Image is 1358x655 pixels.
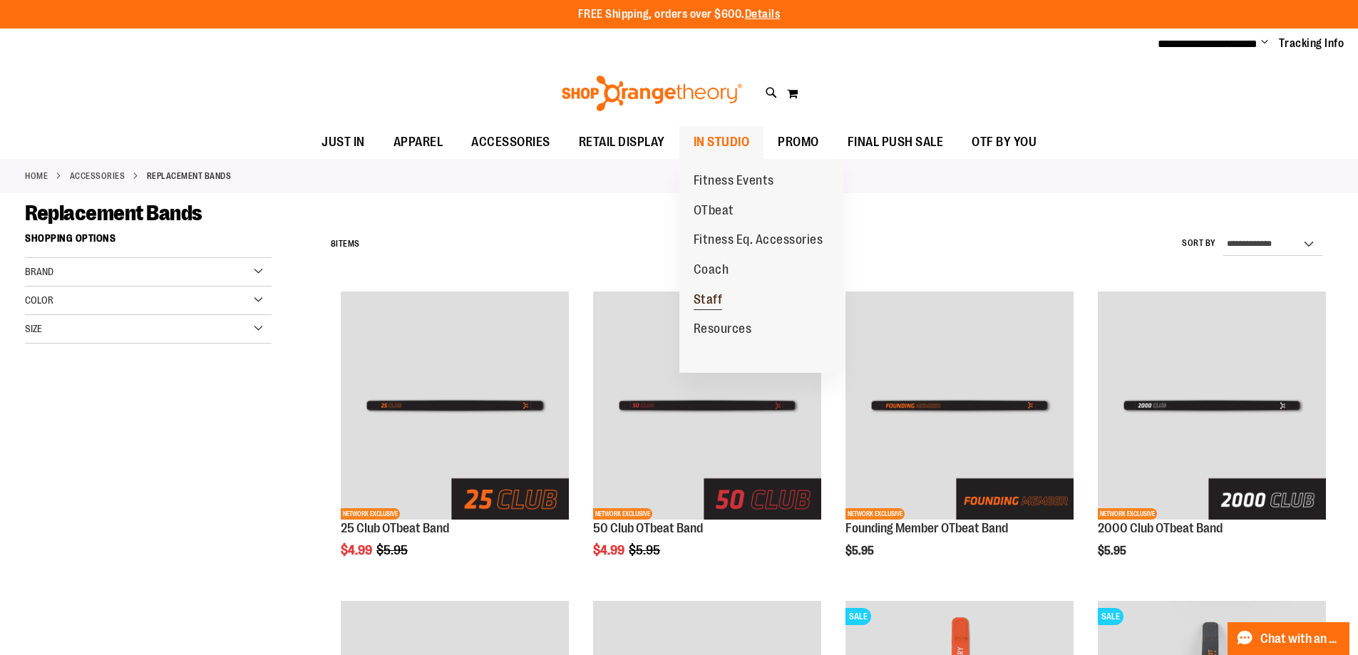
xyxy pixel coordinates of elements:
[1228,622,1350,655] button: Chat with an Expert
[393,126,443,158] span: APPAREL
[629,543,662,557] span: $5.95
[25,294,53,306] span: Color
[778,126,819,158] span: PROMO
[331,239,336,249] span: 8
[322,126,365,158] span: JUST IN
[25,266,53,277] span: Brand
[694,232,823,250] span: Fitness Eq. Accessories
[694,126,750,158] span: IN STUDIO
[578,6,781,23] p: FREE Shipping, orders over $600.
[679,225,838,255] a: Fitness Eq. Accessories
[694,262,729,280] span: Coach
[586,284,828,594] div: product
[679,285,737,315] a: Staff
[679,126,764,159] a: IN STUDIO
[457,126,565,158] a: ACCESSORIES
[579,126,665,158] span: RETAIL DISPLAY
[679,159,843,373] ul: IN STUDIO
[376,543,410,557] span: $5.95
[679,196,749,226] a: OTbeat
[341,292,569,520] img: Main View of 2024 25 Club OTBeat Band
[833,126,958,159] a: FINAL PUSH SALE
[845,508,905,520] span: NETWORK EXCLUSIVE
[679,255,744,285] a: Coach
[1098,292,1326,522] a: Main of 2000 Club OTBeat BandNETWORK EXCLUSIVE
[593,292,821,522] a: Main View of 2024 50 Club OTBeat BandNETWORK EXCLUSIVE
[694,173,774,191] span: Fitness Events
[1279,36,1344,51] a: Tracking Info
[845,545,876,557] span: $5.95
[25,323,42,334] span: Size
[25,201,202,225] span: Replacement Bands
[848,126,944,158] span: FINAL PUSH SALE
[331,233,360,255] h2: Items
[341,508,400,520] span: NETWORK EXCLUSIVE
[845,608,871,625] span: SALE
[694,321,752,339] span: Resources
[1098,292,1326,520] img: Main of 2000 Club OTBeat Band
[471,126,550,158] span: ACCESSORIES
[25,170,48,182] a: Home
[341,543,374,557] span: $4.99
[1098,521,1223,535] a: 2000 Club OTbeat Band
[679,166,788,196] a: Fitness Events
[341,521,449,535] a: 25 Club OTbeat Band
[745,8,781,21] a: Details
[694,203,734,221] span: OTbeat
[593,521,703,535] a: 50 Club OTbeat Band
[1098,608,1123,625] span: SALE
[972,126,1036,158] span: OTF BY YOU
[593,543,627,557] span: $4.99
[341,292,569,522] a: Main View of 2024 25 Club OTBeat BandNETWORK EXCLUSIVE
[1182,237,1216,249] label: Sort By
[838,284,1081,594] div: product
[1260,632,1341,646] span: Chat with an Expert
[1098,508,1157,520] span: NETWORK EXCLUSIVE
[593,508,652,520] span: NETWORK EXCLUSIVE
[957,126,1051,159] a: OTF BY YOU
[379,126,458,159] a: APPAREL
[1091,284,1333,594] div: product
[845,292,1074,522] a: Main of Founding Member OTBeat BandNETWORK EXCLUSIVE
[565,126,679,159] a: RETAIL DISPLAY
[70,170,125,182] a: ACCESSORIES
[1098,545,1128,557] span: $5.95
[763,126,833,159] a: PROMO
[845,521,1008,535] a: Founding Member OTbeat Band
[147,170,232,182] strong: Replacement Bands
[1261,36,1268,51] button: Account menu
[25,226,272,258] strong: Shopping Options
[694,292,723,310] span: Staff
[307,126,379,159] a: JUST IN
[334,284,576,594] div: product
[845,292,1074,520] img: Main of Founding Member OTBeat Band
[593,292,821,520] img: Main View of 2024 50 Club OTBeat Band
[679,314,766,344] a: Resources
[560,76,744,111] img: Shop Orangetheory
